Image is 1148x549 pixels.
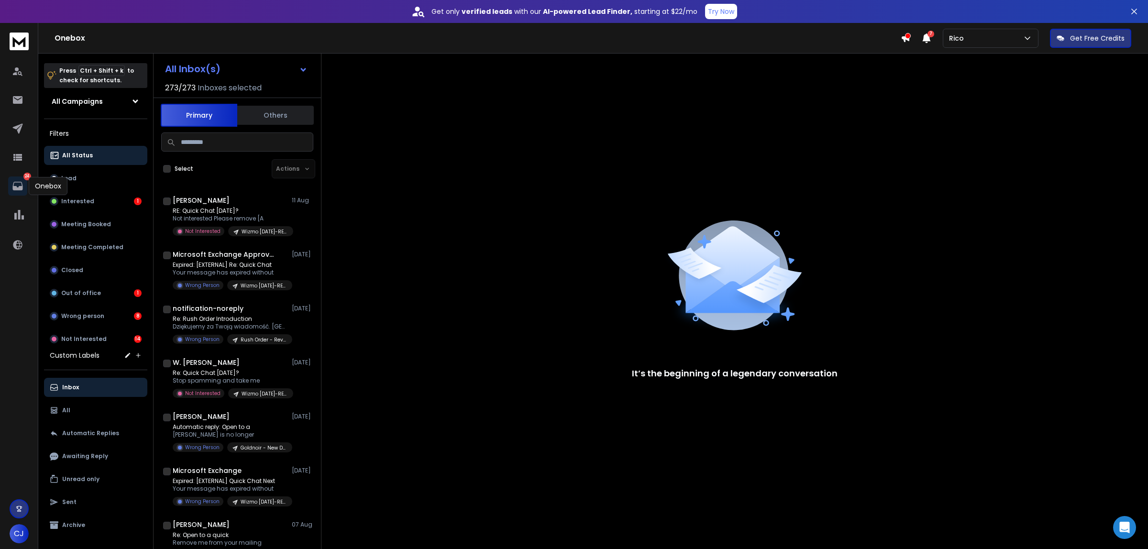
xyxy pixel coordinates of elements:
p: Out of office [61,289,101,297]
p: Wrong Person [185,444,220,451]
p: Awaiting Reply [62,452,108,460]
div: 1 [134,289,142,297]
button: Awaiting Reply [44,447,147,466]
button: Closed [44,261,147,280]
h1: Microsoft Exchange Approval Assistant [173,250,278,259]
p: Wrong person [61,312,104,320]
p: Unread only [62,475,99,483]
p: Not Interested [185,228,221,235]
p: Wizmo [DATE]-RERUN [DATE] [241,282,287,289]
h1: All Inbox(s) [165,64,221,74]
h3: Inboxes selected [198,82,262,94]
button: Archive [44,516,147,535]
p: Rico [949,33,968,43]
p: Remove me from your mailing [173,539,287,547]
p: All Status [62,152,93,159]
button: All [44,401,147,420]
button: Get Free Credits [1050,29,1131,48]
p: Not Interested [185,390,221,397]
p: Wizmo [DATE]-RERUN [DATE] [242,390,287,397]
img: logo [10,33,29,50]
p: Meeting Completed [61,243,123,251]
p: Automatic Replies [62,429,119,437]
p: Inbox [62,384,79,391]
p: Automatic reply: Open to a [173,423,287,431]
p: Wrong Person [185,498,220,505]
p: Get Free Credits [1070,33,1125,43]
button: Try Now [705,4,737,19]
div: 14 [134,335,142,343]
p: Rush Order - Reverse Logistics [DATE] Sub [DATE] [241,336,287,343]
p: All [62,406,70,414]
h1: notification-noreply [173,304,243,313]
p: 11 Aug [292,197,313,204]
button: Not Interested14 [44,329,147,349]
p: Try Now [708,7,734,16]
div: Onebox [29,177,67,195]
button: Inbox [44,378,147,397]
p: Your message has expired without [173,485,287,493]
p: [DATE] [292,359,313,366]
button: CJ [10,524,29,543]
span: Ctrl + Shift + k [78,65,125,76]
p: Not interested Please remove [A [173,215,287,222]
button: Wrong person8 [44,307,147,326]
button: Lead [44,169,147,188]
p: Archive [62,521,85,529]
p: Re: Quick Chat [DATE]? [173,369,287,377]
h1: Microsoft Exchange [173,466,242,475]
button: Sent [44,493,147,512]
p: Not Interested [61,335,107,343]
h1: [PERSON_NAME] [173,412,230,421]
p: Expired: [EXTERNAL] Quick Chat Next [173,477,287,485]
button: Automatic Replies [44,424,147,443]
span: 7 [927,31,934,37]
p: Get only with our starting at $22/mo [431,7,697,16]
button: All Campaigns [44,92,147,111]
button: Meeting Completed [44,238,147,257]
div: 1 [134,198,142,205]
p: [PERSON_NAME] is no longer [173,431,287,439]
button: All Inbox(s) [157,59,315,78]
p: [DATE] [292,467,313,474]
button: Primary [161,104,237,127]
p: RE: Quick Chat [DATE]? [173,207,287,215]
p: Interested [61,198,94,205]
p: Expired: [EXTERNAL] Re: Quick Chat [173,261,287,269]
p: Re: Rush Order Introduction [173,315,287,323]
p: It’s the beginning of a legendary conversation [632,367,838,380]
p: Lead [61,175,77,182]
p: Wrong Person [185,336,220,343]
p: 07 Aug [292,521,313,528]
h1: [PERSON_NAME] [173,196,230,205]
button: Unread only [44,470,147,489]
button: Interested1 [44,192,147,211]
button: Others [237,105,314,126]
div: Open Intercom Messenger [1113,516,1136,539]
p: Dziękujemy za Twoją wiadomość. [GEOGRAPHIC_DATA] [173,323,287,330]
p: Stop spamming and take me [173,377,287,384]
button: All Status [44,146,147,165]
p: Wizmo [DATE]-RERUN [DATE] [242,228,287,235]
h1: All Campaigns [52,97,103,106]
p: [DATE] [292,251,313,258]
h3: Filters [44,127,147,140]
p: Wrong Person [185,282,220,289]
strong: AI-powered Lead Finder, [543,7,632,16]
label: Select [175,165,193,173]
div: 8 [134,312,142,320]
p: Meeting Booked [61,220,111,228]
p: [DATE] [292,413,313,420]
p: Sent [62,498,77,506]
p: Press to check for shortcuts. [59,66,134,85]
h1: [PERSON_NAME] [173,520,230,529]
h1: Onebox [55,33,901,44]
button: Meeting Booked [44,215,147,234]
h3: Custom Labels [50,351,99,360]
p: Re: Open to a quick [173,531,287,539]
h1: W. [PERSON_NAME] [173,358,240,367]
p: Closed [61,266,83,274]
p: 24 [23,173,31,180]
